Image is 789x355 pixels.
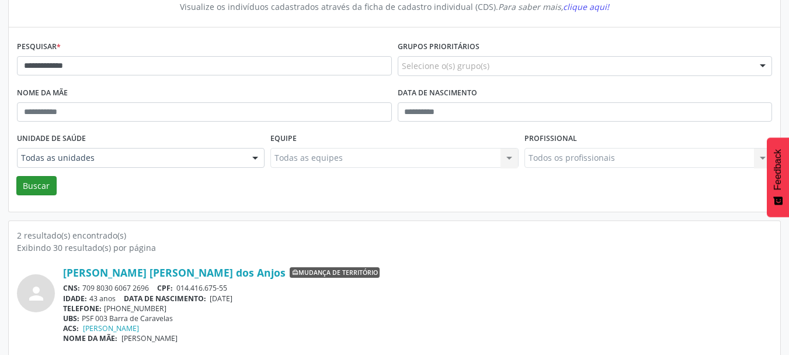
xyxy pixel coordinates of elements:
span: NOME DA MÃE: [63,333,117,343]
span: ACS: [63,323,79,333]
span: CPF: [157,283,173,293]
div: PSF 003 Barra de Caravelas [63,313,772,323]
span: TELEFONE: [63,304,102,313]
div: Exibindo 30 resultado(s) por página [17,242,772,254]
span: Todas as unidades [21,152,241,164]
div: 43 anos [63,294,772,304]
span: [PERSON_NAME] [121,333,178,343]
span: [DATE] [210,294,232,304]
div: [PHONE_NUMBER] [63,304,772,313]
span: Feedback [773,149,783,190]
div: 709 8030 6067 2696 [63,283,772,293]
span: 014.416.675-55 [176,283,227,293]
label: Equipe [270,130,297,148]
label: Data de nascimento [398,84,477,102]
label: Profissional [524,130,577,148]
label: Nome da mãe [17,84,68,102]
i: person [26,283,47,304]
span: Selecione o(s) grupo(s) [402,60,489,72]
span: Mudança de território [290,267,380,278]
div: Visualize os indivíduos cadastrados através da ficha de cadastro individual (CDS). [25,1,764,13]
span: IDADE: [63,294,87,304]
i: Para saber mais, [498,1,609,12]
a: [PERSON_NAME] [PERSON_NAME] dos Anjos [63,266,286,279]
label: Grupos prioritários [398,38,479,56]
button: Buscar [16,176,57,196]
label: Pesquisar [17,38,61,56]
button: Feedback - Mostrar pesquisa [767,137,789,217]
div: 2 resultado(s) encontrado(s) [17,229,772,242]
span: clique aqui! [563,1,609,12]
span: DATA DE NASCIMENTO: [124,294,206,304]
a: [PERSON_NAME] [83,323,139,333]
span: UBS: [63,313,79,323]
label: Unidade de saúde [17,130,86,148]
span: CNS: [63,283,80,293]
